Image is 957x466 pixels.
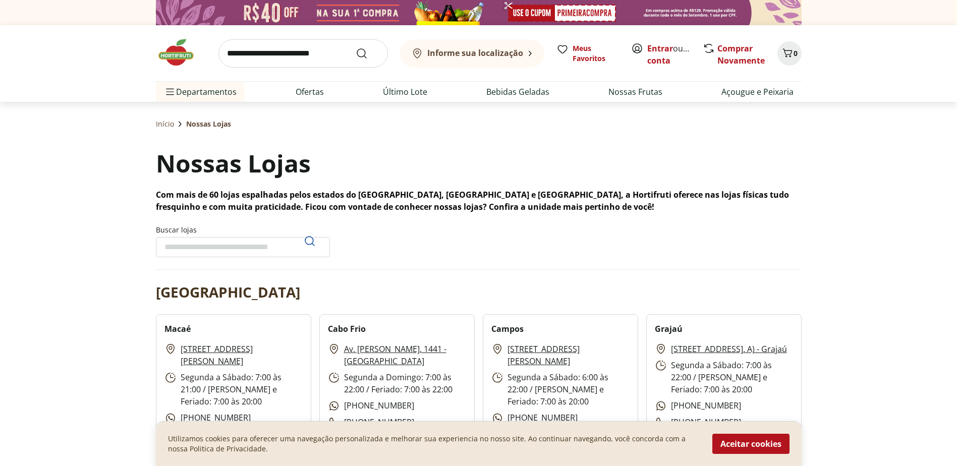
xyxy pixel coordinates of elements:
[186,119,231,129] span: Nossas Lojas
[573,43,619,64] span: Meus Favoritos
[491,371,630,407] p: Segunda a Sábado: 6:00 às 22:00 / [PERSON_NAME] e Feriado: 7:00 às 20:00
[156,146,311,181] h1: Nossas Lojas
[156,189,802,213] p: Com mais de 60 lojas espalhadas pelos estados do [GEOGRAPHIC_DATA], [GEOGRAPHIC_DATA] e [GEOGRAPH...
[721,86,794,98] a: Açougue e Peixaria
[164,323,191,335] h2: Macaé
[164,80,237,104] span: Departamentos
[655,399,741,412] p: [PHONE_NUMBER]
[647,43,703,66] a: Criar conta
[647,43,673,54] a: Entrar
[777,41,802,66] button: Carrinho
[491,323,524,335] h2: Campos
[328,416,414,429] p: [PHONE_NUMBER]
[556,43,619,64] a: Meus Favoritos
[164,412,251,424] p: [PHONE_NUMBER]
[491,412,578,424] p: [PHONE_NUMBER]
[508,343,630,367] a: [STREET_ADDRESS][PERSON_NAME]
[647,42,692,67] span: ou
[344,343,466,367] a: Av. [PERSON_NAME], 1441 - [GEOGRAPHIC_DATA]
[712,434,790,454] button: Aceitar cookies
[655,359,793,395] p: Segunda a Sábado: 7:00 às 22:00 / [PERSON_NAME] e Feriado: 7:00 às 20:00
[156,225,330,257] label: Buscar lojas
[181,343,303,367] a: [STREET_ADDRESS][PERSON_NAME]
[328,323,366,335] h2: Cabo Frio
[298,229,322,253] button: Pesquisar
[328,371,466,395] p: Segunda a Domingo: 7:00 às 22:00 / Feriado: 7:00 às 22:00
[427,47,523,59] b: Informe sua localização
[164,80,176,104] button: Menu
[671,343,787,355] a: [STREET_ADDRESS]. A) - Grajaú
[356,47,380,60] button: Submit Search
[717,43,765,66] a: Comprar Novamente
[156,282,300,302] h2: [GEOGRAPHIC_DATA]
[156,37,206,68] img: Hortifruti
[168,434,700,454] p: Utilizamos cookies para oferecer uma navegação personalizada e melhorar sua experiencia no nosso ...
[156,119,174,129] a: Início
[655,323,683,335] h2: Grajaú
[655,416,741,429] p: [PHONE_NUMBER]
[218,39,388,68] input: search
[383,86,427,98] a: Último Lote
[328,399,414,412] p: [PHONE_NUMBER]
[156,237,330,257] input: Buscar lojasPesquisar
[608,86,662,98] a: Nossas Frutas
[486,86,549,98] a: Bebidas Geladas
[794,48,798,58] span: 0
[296,86,324,98] a: Ofertas
[400,39,544,68] button: Informe sua localização
[164,371,303,407] p: Segunda a Sábado: 7:00 às 21:00 / [PERSON_NAME] e Feriado: 7:00 às 20:00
